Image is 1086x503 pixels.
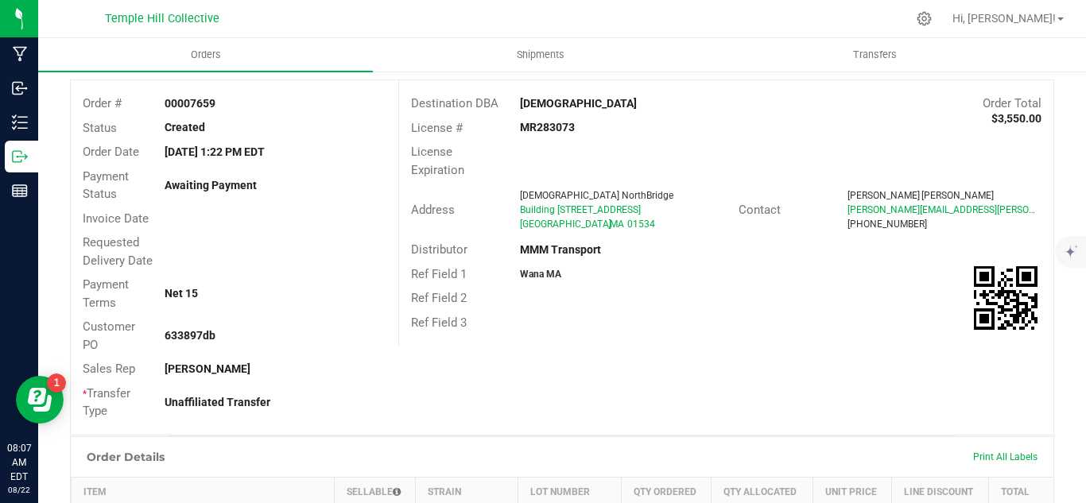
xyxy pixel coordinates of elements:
span: Print All Labels [973,451,1038,462]
inline-svg: Inventory [12,114,28,130]
span: Address [411,203,455,217]
span: Requested Delivery Date [83,235,153,268]
span: Customer PO [83,319,135,352]
span: , [608,219,610,230]
span: Contact [739,203,781,217]
p: 08/22 [7,484,31,496]
strong: MMM Transport [520,243,601,256]
span: Ref Field 1 [411,267,467,281]
strong: [PERSON_NAME] [165,362,250,375]
span: Distributor [411,242,467,257]
span: Sales Rep [83,362,135,376]
strong: Wana MA [520,269,561,280]
span: [DEMOGRAPHIC_DATA] NorthBridge [520,190,673,201]
span: [PHONE_NUMBER] [847,219,927,230]
inline-svg: Inbound [12,80,28,96]
div: Manage settings [914,11,934,26]
span: 01534 [627,219,655,230]
span: Order Date [83,145,139,159]
span: Destination DBA [411,96,498,110]
strong: Net 15 [165,287,198,300]
inline-svg: Outbound [12,149,28,164]
span: License # [411,121,463,135]
span: Ref Field 2 [411,291,467,305]
a: Shipments [373,38,708,72]
strong: 633897db [165,329,215,342]
strong: [DATE] 1:22 PM EDT [165,145,265,158]
span: [PERSON_NAME] [921,190,994,201]
iframe: Resource center [16,376,64,424]
span: Temple Hill Collective [105,12,219,25]
img: Scan me! [974,266,1038,330]
strong: [DEMOGRAPHIC_DATA] [520,97,637,110]
span: Hi, [PERSON_NAME]! [952,12,1056,25]
a: Orders [38,38,373,72]
iframe: Resource center unread badge [47,373,66,393]
span: Order Total [983,96,1041,110]
span: Shipments [495,48,586,62]
span: License Expiration [411,145,464,177]
inline-svg: Reports [12,183,28,199]
h1: Order Details [87,451,165,463]
span: Transfer Type [83,386,130,419]
strong: $3,550.00 [991,112,1041,125]
inline-svg: Manufacturing [12,46,28,62]
span: MA [610,219,624,230]
strong: Unaffiliated Transfer [165,396,270,408]
p: 08:07 AM EDT [7,441,31,484]
span: Transfers [832,48,918,62]
strong: 00007659 [165,97,215,110]
span: [GEOGRAPHIC_DATA] [520,219,611,230]
strong: MR283073 [520,121,575,133]
span: [PERSON_NAME] [847,190,920,201]
span: Invoice Date [83,211,149,226]
strong: Created [165,121,205,133]
qrcode: 00007659 [974,266,1038,330]
a: Transfers [708,38,1042,72]
span: Payment Terms [83,277,129,310]
span: Status [83,121,117,135]
span: Order # [83,96,122,110]
strong: Awaiting Payment [165,179,257,192]
span: Building [STREET_ADDRESS] [520,204,641,215]
span: Orders [169,48,242,62]
span: Payment Status [83,169,129,202]
span: Ref Field 3 [411,315,467,330]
